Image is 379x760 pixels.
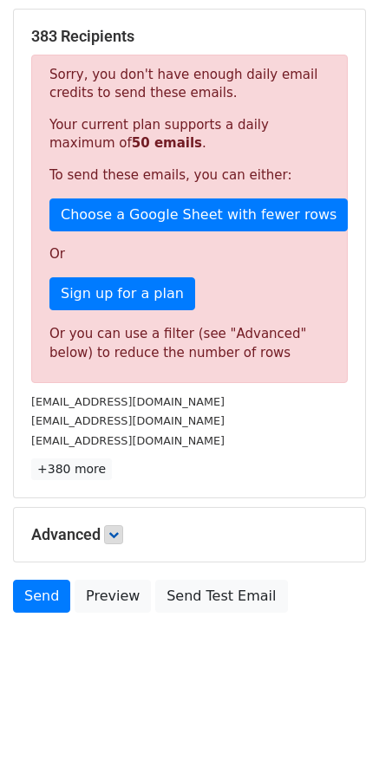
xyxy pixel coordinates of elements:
[49,324,330,363] div: Or you can use a filter (see "Advanced" below) to reduce the number of rows
[13,580,70,613] a: Send
[31,414,225,427] small: [EMAIL_ADDRESS][DOMAIN_NAME]
[132,135,202,151] strong: 50 emails
[49,166,330,185] p: To send these emails, you can either:
[292,677,379,760] iframe: Chat Widget
[49,66,330,102] p: Sorry, you don't have enough daily email credits to send these emails.
[75,580,151,613] a: Preview
[292,677,379,760] div: Widget de chat
[49,245,330,263] p: Or
[31,395,225,408] small: [EMAIL_ADDRESS][DOMAIN_NAME]
[31,525,348,544] h5: Advanced
[31,458,112,480] a: +380 more
[49,277,195,310] a: Sign up for a plan
[155,580,287,613] a: Send Test Email
[31,27,348,46] h5: 383 Recipients
[49,198,348,231] a: Choose a Google Sheet with fewer rows
[49,116,330,153] p: Your current plan supports a daily maximum of .
[31,434,225,447] small: [EMAIL_ADDRESS][DOMAIN_NAME]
